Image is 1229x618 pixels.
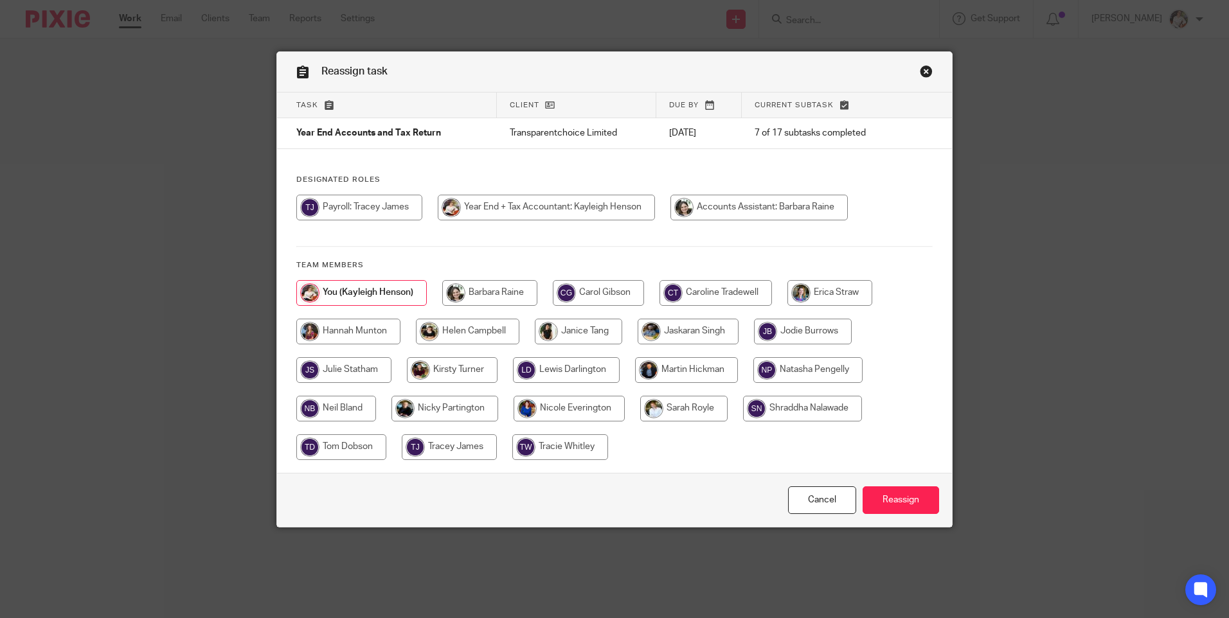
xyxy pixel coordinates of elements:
input: Reassign [863,486,939,514]
p: [DATE] [669,127,729,139]
td: 7 of 17 subtasks completed [742,118,906,149]
a: Close this dialog window [920,65,933,82]
span: Year End Accounts and Tax Return [296,129,441,138]
p: Transparentchoice Limited [510,127,643,139]
h4: Team members [296,260,933,270]
span: Reassign task [321,66,388,76]
span: Task [296,102,318,109]
span: Due by [669,102,699,109]
span: Current subtask [755,102,834,109]
h4: Designated Roles [296,175,933,185]
span: Client [510,102,539,109]
a: Close this dialog window [788,486,856,514]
